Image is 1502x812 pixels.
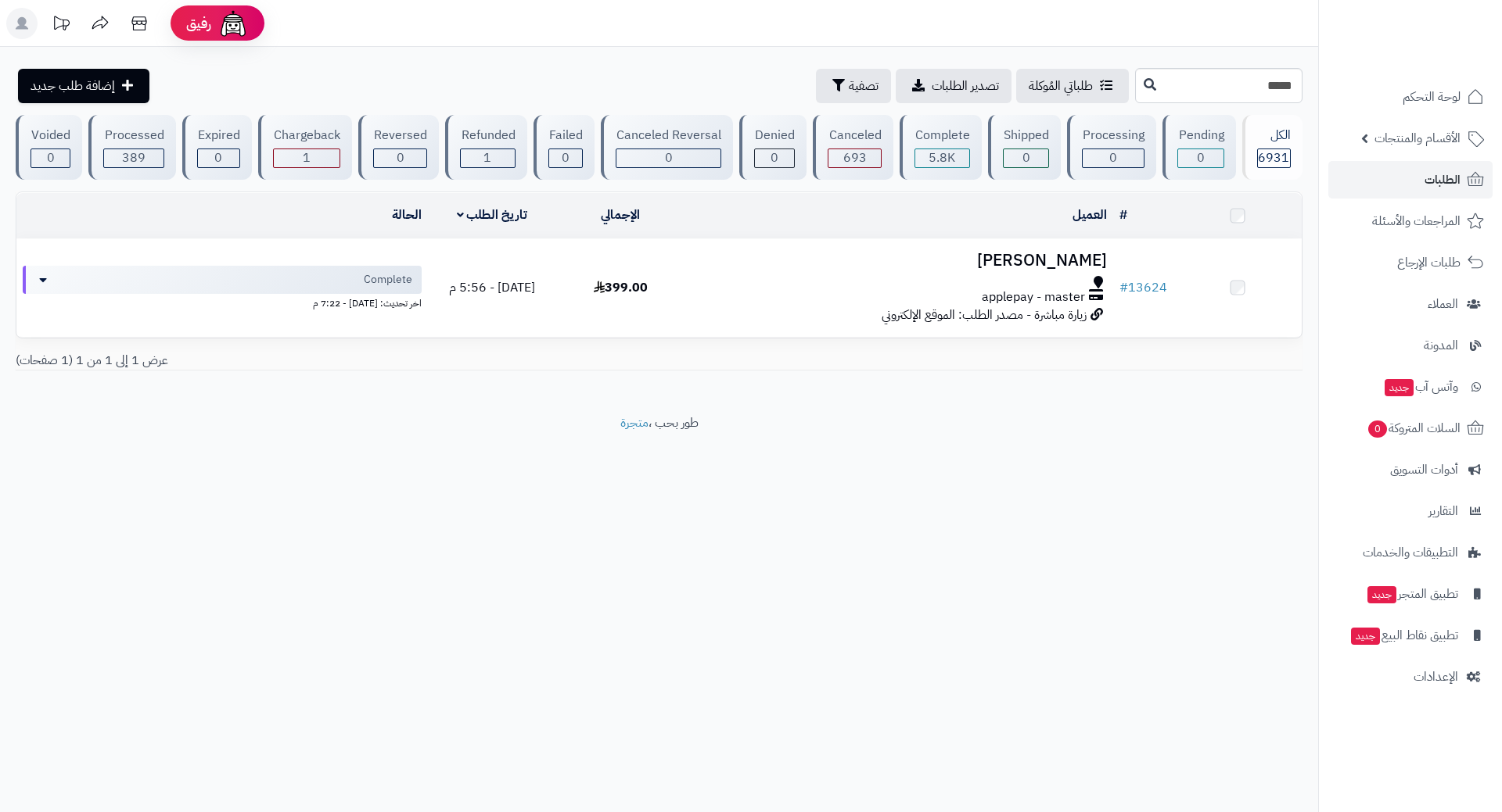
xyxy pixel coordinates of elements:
[896,69,1012,103] a: تصدير الطلبات
[754,127,795,145] div: Denied
[460,127,515,145] div: Refunded
[1016,69,1129,103] a: طلباتي المُوكلة
[1397,252,1461,274] span: طلبات الإرجاع
[1003,127,1049,145] div: Shipped
[104,149,163,167] div: 389
[355,115,442,180] a: Reversed 0
[397,148,404,167] span: 0
[41,8,81,43] a: تحديثات المنصة
[1367,417,1461,439] span: السلات المتروكة
[1328,202,1493,240] a: المراجعات والأسئلة
[1004,149,1048,167] div: 0
[1328,410,1493,447] a: السلات المتروكة0
[598,115,736,180] a: Canceled Reversal 0
[31,127,70,145] div: Voided
[810,115,896,180] a: Canceled 693
[1119,206,1127,224] a: #
[562,148,570,167] span: 0
[530,115,598,180] a: Failed 0
[549,149,582,167] div: 0
[31,77,115,95] span: إضافة طلب جديد
[1029,77,1093,95] span: طلباتي المُوكلة
[755,149,794,167] div: 0
[1385,379,1414,396] span: جديد
[4,352,659,370] div: عرض 1 إلى 1 من 1 (1 صفحات)
[31,149,70,167] div: 0
[1367,420,1388,438] span: 0
[1428,500,1458,522] span: التقارير
[1396,12,1487,45] img: logo-2.png
[692,252,1107,270] h3: [PERSON_NAME]
[85,115,178,180] a: Processed 389
[915,149,969,167] div: 5847
[1363,542,1458,563] span: التطبيقات والخدمات
[897,115,985,180] a: Complete 5.8K
[1177,127,1224,145] div: Pending
[1197,148,1205,167] span: 0
[122,148,146,167] span: 389
[1159,115,1238,180] a: Pending 0
[1083,149,1144,167] div: 0
[255,115,355,180] a: Chargeback 1
[1349,624,1458,646] span: تطبيق نقاط البيع
[197,127,240,145] div: Expired
[929,148,955,167] span: 5.8K
[616,127,721,145] div: Canceled Reversal
[1258,148,1289,167] span: 6931
[1425,169,1461,191] span: الطلبات
[392,206,422,224] a: الحالة
[932,77,999,95] span: تصدير الطلبات
[736,115,810,180] a: Denied 0
[13,115,85,180] a: Voided 0
[1328,575,1493,613] a: تطبيق المتجرجديد
[1328,492,1493,530] a: التقارير
[601,206,640,224] a: الإجمالي
[828,149,880,167] div: 693
[18,69,149,103] a: إضافة طلب جديد
[1328,285,1493,323] a: العملاء
[1328,368,1493,406] a: وآتس آبجديد
[23,294,422,310] div: اخر تحديث: [DATE] - 7:22 م
[1366,583,1458,605] span: تطبيق المتجر
[198,149,239,167] div: 0
[217,8,249,39] img: ai-face.png
[1374,127,1461,149] span: الأقسام والمنتجات
[985,115,1064,180] a: Shipped 0
[816,69,891,103] button: تصفية
[449,278,535,297] span: [DATE] - 5:56 م
[1372,210,1461,232] span: المراجعات والأسئلة
[1109,148,1117,167] span: 0
[1328,451,1493,488] a: أدوات التسويق
[273,127,340,145] div: Chargeback
[374,149,426,167] div: 0
[1119,278,1128,297] span: #
[1073,206,1107,224] a: العميل
[1403,86,1461,108] span: لوحة التحكم
[1428,293,1458,315] span: العملاء
[1257,127,1291,145] div: الكل
[1328,161,1493,199] a: الطلبات
[1328,534,1493,571] a: التطبيقات والخدمات
[1351,628,1380,645] span: جديد
[373,127,427,145] div: Reversed
[1390,459,1458,481] span: أدوات التسويق
[982,288,1085,306] span: applepay - master
[616,149,720,167] div: 0
[1414,666,1458,688] span: الإعدادات
[461,149,514,167] div: 1
[47,148,55,167] span: 0
[1178,149,1223,167] div: 0
[548,127,583,145] div: Failed
[1239,115,1306,180] a: الكل6931
[179,115,255,180] a: Expired 0
[1328,658,1493,696] a: الإعدادات
[849,77,879,95] span: تصفية
[1328,617,1493,654] a: تطبيق نقاط البيعجديد
[1064,115,1159,180] a: Processing 0
[186,14,211,33] span: رفيق
[828,127,881,145] div: Canceled
[843,148,867,167] span: 693
[914,127,970,145] div: Complete
[1022,148,1030,167] span: 0
[1082,127,1144,145] div: Processing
